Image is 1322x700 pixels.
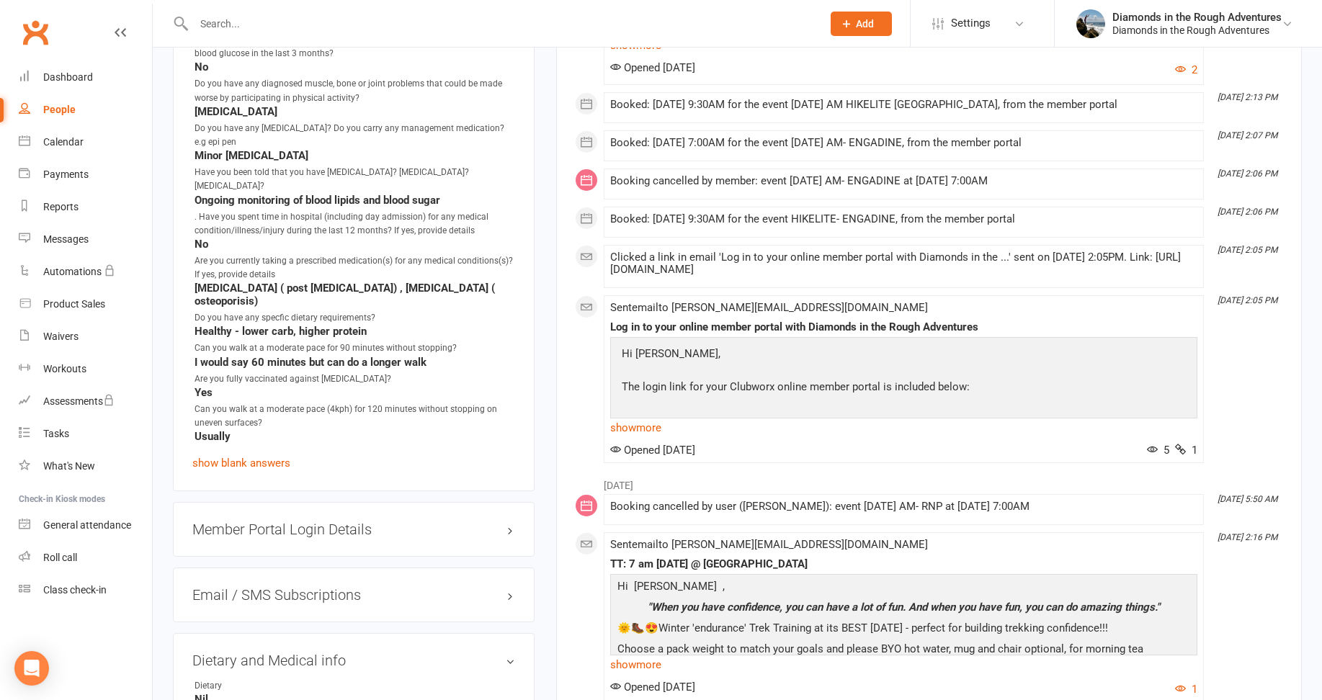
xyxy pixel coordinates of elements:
div: Can you walk at a moderate pace (4kph) for 120 minutes without stopping on uneven surfaces? [195,403,515,430]
div: Log in to your online member portal with Diamonds in the Rough Adventures [610,321,1197,333]
div: Diamonds in the Rough Adventures [1112,24,1282,37]
div: Dietary [195,679,313,693]
strong: Ongoing monitoring of blood lipids and blood sugar [195,194,515,207]
strong: [MEDICAL_DATA] ( post [MEDICAL_DATA]) , [MEDICAL_DATA] ( osteoporisis) [195,282,515,308]
i: [DATE] 2:05 PM [1218,245,1277,255]
div: General attendance [43,519,131,531]
p: 🌞🥾😍Winter 'endurance' Trek Training at its BEST [DATE] - perfect for building trekking confidence!!! [614,619,1194,640]
strong: [MEDICAL_DATA] [195,105,515,118]
span: Opened [DATE] [610,61,695,74]
div: Tasks [43,428,69,439]
div: Workouts [43,363,86,374]
span: Opened [DATE] [610,681,695,694]
input: Search... [189,14,812,34]
div: Diamonds in the Rough Adventures [1112,11,1282,24]
a: show more [610,655,1197,675]
a: Clubworx [17,14,53,50]
button: Add [831,12,892,36]
a: Assessments [19,385,152,418]
div: Reports [43,201,79,212]
div: TT: 7 am [DATE] @ [GEOGRAPHIC_DATA] [610,558,1197,570]
a: Reports [19,191,152,223]
div: What's New [43,460,95,472]
span: 1 [1175,444,1197,457]
a: General attendance kiosk mode [19,509,152,542]
span: Opened [DATE] [610,444,695,457]
div: Waivers [43,331,79,342]
span: Add [856,18,874,30]
img: thumb_image1543975352.png [1076,9,1105,38]
a: Waivers [19,320,152,353]
div: Do you have any diagnosed muscle, bone or joint problems that could be made worse by participatin... [195,77,515,104]
span: 5 [1147,444,1169,457]
i: [DATE] 2:05 PM [1218,295,1277,305]
div: Dashboard [43,71,93,83]
h3: Dietary and Medical info [192,652,515,668]
a: What's New [19,450,152,483]
a: Calendar [19,126,152,158]
strong: I would say 60 minutes but can do a longer walk [195,356,515,369]
p: Hi [PERSON_NAME] , [614,578,1194,598]
i: [DATE] 2:06 PM [1218,169,1277,179]
span: "When you have confidence, you can have a lot of fun. And when you have fun, you can do amazing t... [648,601,1160,614]
a: show blank answers [192,457,290,470]
div: Messages [43,233,89,245]
a: Automations [19,256,152,288]
strong: Healthy - lower carb, higher protein [195,325,515,338]
a: People [19,94,152,126]
strong: No [195,60,515,73]
div: Booked: [DATE] 7:00AM for the event [DATE] AM- ENGADINE, from the member portal [610,137,1197,149]
a: Product Sales [19,288,152,320]
div: Product Sales [43,298,105,310]
i: [DATE] 2:07 PM [1218,130,1277,140]
i: [DATE] 2:16 PM [1218,532,1277,542]
div: Do you have any specfic dietary requirements? [195,311,375,325]
div: Are you currently taking a prescribed medication(s) for any medical conditions(s)? If yes, provid... [195,254,515,282]
div: Booked: [DATE] 9:30AM for the event [DATE] AM HIKELITE [GEOGRAPHIC_DATA], from the member portal [610,99,1197,111]
a: Dashboard [19,61,152,94]
i: [DATE] 2:06 PM [1218,207,1277,217]
div: Automations [43,266,102,277]
strong: Minor [MEDICAL_DATA] [195,149,515,162]
p: Choose a pack weight to match your goals and please BYO hot water, mug and chair optional, for mo... [614,640,1194,661]
div: Open Intercom Messenger [14,651,49,686]
div: Booked: [DATE] 9:30AM for the event HIKELITE- ENGADINE, from the member portal [610,213,1197,225]
a: Payments [19,158,152,191]
div: . Have you spent time in hospital (including day admission) for any medical condition/illness/inj... [195,210,515,238]
strong: No [195,238,515,251]
a: Roll call [19,542,152,574]
div: Can you walk at a moderate pace for 90 minutes without stopping? [195,341,457,355]
button: 2 [1175,61,1197,78]
span: Sent email to [PERSON_NAME][EMAIL_ADDRESS][DOMAIN_NAME] [610,301,928,314]
strong: Usually [195,430,515,443]
strong: Yes [195,386,515,399]
div: Class check-in [43,584,107,596]
h3: Email / SMS Subscriptions [192,587,515,603]
a: Workouts [19,353,152,385]
div: Booking cancelled by user ([PERSON_NAME]): event [DATE] AM- RNP at [DATE] 7:00AM [610,501,1197,513]
button: 1 [1175,681,1197,698]
a: show more [610,418,1197,438]
div: Are you fully vaccinated against [MEDICAL_DATA]? [195,372,391,386]
div: Payments [43,169,89,180]
div: People [43,104,76,115]
li: [DATE] [575,470,1283,493]
a: Messages [19,223,152,256]
span: Sent email to [PERSON_NAME][EMAIL_ADDRESS][DOMAIN_NAME] [610,538,928,551]
div: Calendar [43,136,84,148]
p: The login link for your Clubworx online member portal is included below: [618,378,1189,399]
h3: Member Portal Login Details [192,521,515,537]
span: Settings [951,7,991,40]
a: Class kiosk mode [19,574,152,606]
a: Tasks [19,418,152,450]
p: Hi [PERSON_NAME], [618,345,1189,366]
div: Do you have any [MEDICAL_DATA]? Do you carry any management medication? e.g epi pen [195,122,515,149]
i: [DATE] 5:50 AM [1218,494,1277,504]
div: Clicked a link in email 'Log in to your online member portal with Diamonds in the ...' sent on [D... [610,251,1197,276]
div: Booking cancelled by member: event [DATE] AM- ENGADINE at [DATE] 7:00AM [610,175,1197,187]
div: Roll call [43,552,77,563]
i: [DATE] 2:13 PM [1218,92,1277,102]
div: Assessments [43,395,115,407]
div: Have you been told that you have [MEDICAL_DATA]? [MEDICAL_DATA]? [MEDICAL_DATA]? [195,166,515,193]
